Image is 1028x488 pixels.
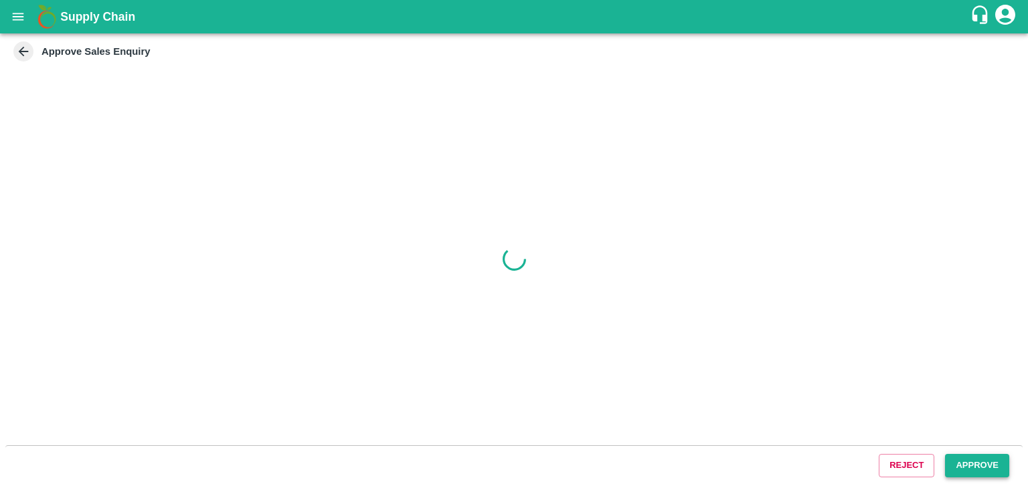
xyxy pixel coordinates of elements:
strong: Approve Sales Enquiry [41,46,151,57]
div: customer-support [970,5,993,29]
div: account of current user [993,3,1017,31]
a: Supply Chain [60,7,970,26]
button: Approve [945,454,1009,477]
button: Reject [879,454,934,477]
img: logo [33,3,60,30]
b: Supply Chain [60,10,135,23]
button: open drawer [3,1,33,32]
